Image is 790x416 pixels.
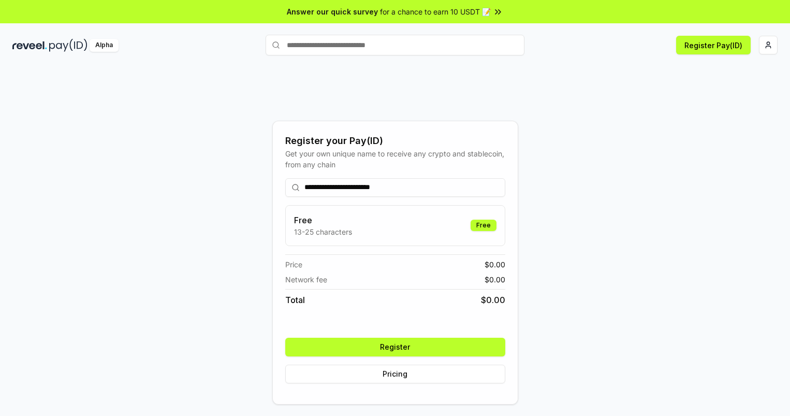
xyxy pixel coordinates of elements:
[285,338,505,356] button: Register
[90,39,119,52] div: Alpha
[485,274,505,285] span: $ 0.00
[285,294,305,306] span: Total
[485,259,505,270] span: $ 0.00
[380,6,491,17] span: for a chance to earn 10 USDT 📝
[294,214,352,226] h3: Free
[287,6,378,17] span: Answer our quick survey
[285,365,505,383] button: Pricing
[12,39,47,52] img: reveel_dark
[471,220,496,231] div: Free
[49,39,87,52] img: pay_id
[285,148,505,170] div: Get your own unique name to receive any crypto and stablecoin, from any chain
[285,259,302,270] span: Price
[285,134,505,148] div: Register your Pay(ID)
[676,36,751,54] button: Register Pay(ID)
[285,274,327,285] span: Network fee
[481,294,505,306] span: $ 0.00
[294,226,352,237] p: 13-25 characters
